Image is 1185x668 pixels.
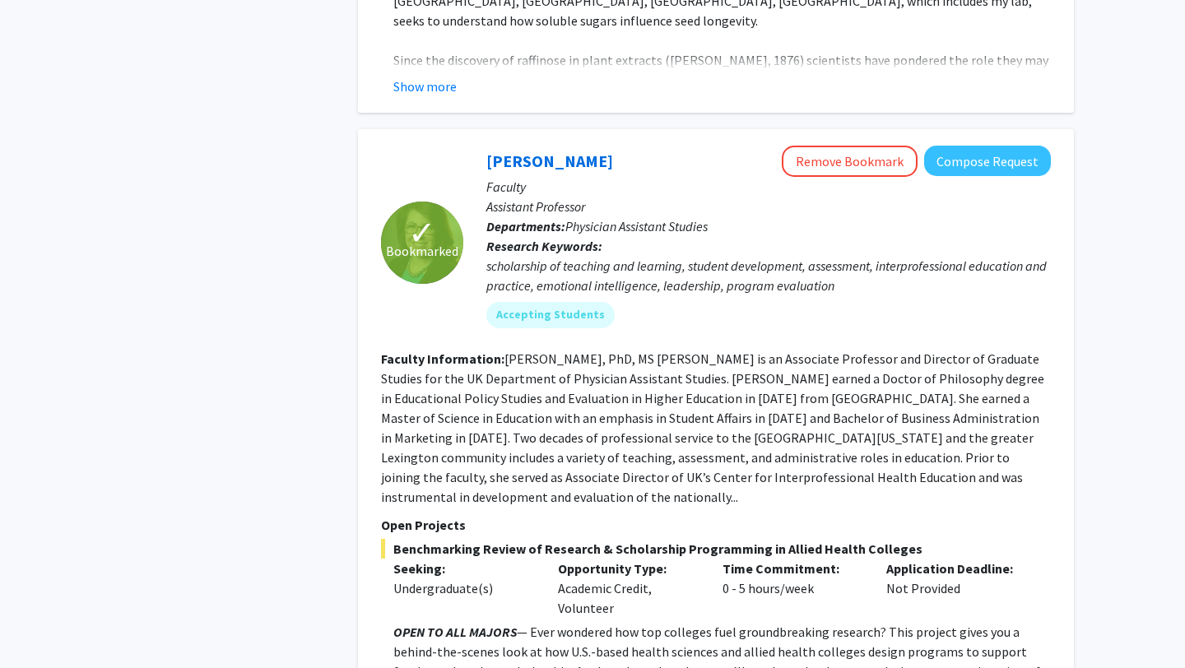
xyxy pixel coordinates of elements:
[924,146,1051,176] button: Compose Request to Leslie Woltenberg
[486,151,613,171] a: [PERSON_NAME]
[381,350,1044,505] fg-read-more: [PERSON_NAME], PhD, MS [PERSON_NAME] is an Associate Professor and Director of Graduate Studies f...
[486,177,1051,197] p: Faculty
[393,578,533,598] div: Undergraduate(s)
[393,77,457,96] button: Show more
[486,302,615,328] mat-chip: Accepting Students
[381,539,1051,559] span: Benchmarking Review of Research & Scholarship Programming in Allied Health Colleges
[486,256,1051,295] div: scholarship of teaching and learning, student development, assessment, interprofessional educatio...
[710,559,875,618] div: 0 - 5 hours/week
[381,515,1051,535] p: Open Projects
[486,238,602,254] b: Research Keywords:
[486,218,565,234] b: Departments:
[782,146,918,177] button: Remove Bookmark
[408,225,436,241] span: ✓
[381,350,504,367] b: Faculty Information:
[558,559,698,578] p: Opportunity Type:
[386,241,458,261] span: Bookmarked
[546,559,710,618] div: Academic Credit, Volunteer
[393,559,533,578] p: Seeking:
[723,559,862,578] p: Time Commitment:
[393,624,517,640] em: OPEN TO ALL MAJORS
[874,559,1039,618] div: Not Provided
[12,594,70,656] iframe: Chat
[486,197,1051,216] p: Assistant Professor
[886,559,1026,578] p: Application Deadline:
[393,52,1050,226] span: Since the discovery of raffinose in plant extracts ([PERSON_NAME], 1876) scientists have pondered...
[565,218,708,234] span: Physician Assistant Studies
